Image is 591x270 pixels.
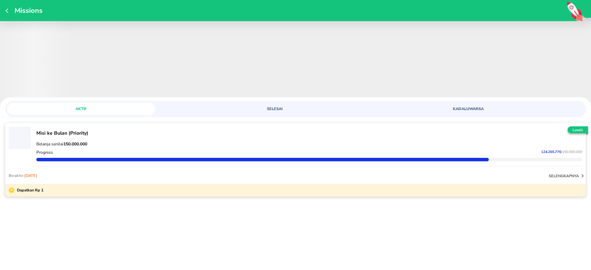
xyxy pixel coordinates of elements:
span: Belanja senilai [36,141,87,147]
div: loyalty mission tabs [5,101,586,115]
a: AKTIF [7,103,197,115]
button: ‌ [9,126,31,148]
p: Misi ke Bulan (Priority) [36,130,582,136]
p: Berakhir: [9,173,37,178]
span: ‌ [9,127,31,149]
a: SELESAI [201,103,390,115]
strong: 150.000.000 [63,141,87,147]
button: selengkapnya [549,172,586,179]
span: KADALUWARSA [399,106,538,111]
p: Missions [11,6,43,15]
a: KADALUWARSA [394,103,584,115]
p: Level 1 [566,128,589,133]
span: / 150.000.000 [561,150,582,154]
p: selengkapnya [549,173,579,179]
p: Progress [36,150,53,155]
span: [DATE] [24,173,37,178]
span: SELESAI [205,106,344,111]
span: AKTIF [11,106,151,111]
p: Dapatkan Rp 1 [15,187,44,193]
span: 124.265.776 [541,150,561,154]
